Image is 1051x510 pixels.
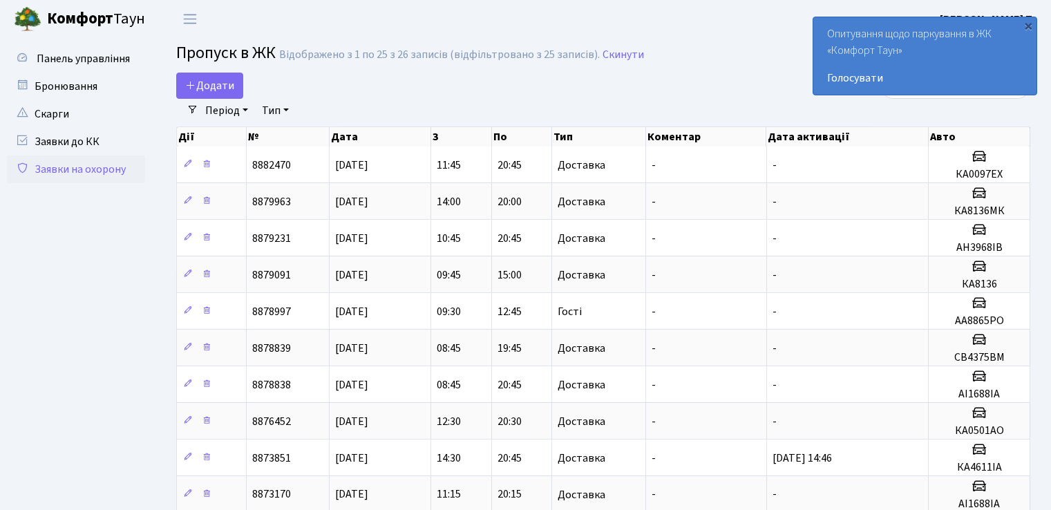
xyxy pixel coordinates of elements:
th: Авто [929,127,1030,147]
a: Скинути [603,48,644,62]
span: 20:45 [498,377,522,393]
a: Заявки до КК [7,128,145,155]
span: 8879091 [252,267,291,283]
span: 8879963 [252,194,291,209]
span: 8873851 [252,451,291,466]
div: × [1021,19,1035,32]
a: Панель управління [7,45,145,73]
span: Панель управління [37,51,130,66]
span: Доставка [558,416,605,427]
b: [PERSON_NAME] Т. [940,12,1034,27]
a: Скарги [7,100,145,128]
span: 8879231 [252,231,291,246]
span: 14:30 [437,451,461,466]
span: - [652,341,656,356]
span: 11:45 [437,158,461,173]
span: 20:15 [498,487,522,502]
span: - [773,304,777,319]
div: Відображено з 1 по 25 з 26 записів (відфільтровано з 25 записів). [279,48,600,62]
span: [DATE] [335,304,368,319]
span: - [652,487,656,502]
span: 09:45 [437,267,461,283]
span: Доставка [558,343,605,354]
span: 8878838 [252,377,291,393]
span: 20:45 [498,451,522,466]
span: - [773,487,777,502]
a: Заявки на охорону [7,155,145,183]
th: По [492,127,552,147]
span: 09:30 [437,304,461,319]
span: [DATE] [335,158,368,173]
span: - [652,414,656,429]
h5: КА8136 [934,278,1024,291]
a: Тип [256,99,294,122]
span: Додати [185,78,234,93]
span: - [652,377,656,393]
span: Доставка [558,270,605,281]
th: № [247,127,330,147]
span: 19:45 [498,341,522,356]
span: [DATE] [335,414,368,429]
span: 11:15 [437,487,461,502]
h5: АА8865РО [934,314,1024,328]
span: 14:00 [437,194,461,209]
span: [DATE] 14:46 [773,451,832,466]
th: Дата [330,127,431,147]
span: 12:45 [498,304,522,319]
span: Доставка [558,489,605,500]
span: - [773,267,777,283]
span: - [652,304,656,319]
span: - [773,194,777,209]
h5: КА4611ІА [934,461,1024,474]
span: 8876452 [252,414,291,429]
th: Дата активації [766,127,929,147]
h5: АІ1688ІА [934,388,1024,401]
a: Голосувати [827,70,1023,86]
span: Пропуск в ЖК [176,41,276,65]
span: Доставка [558,196,605,207]
h5: АН3968ІВ [934,241,1024,254]
h5: СВ4375ВМ [934,351,1024,364]
span: [DATE] [335,341,368,356]
span: [DATE] [335,267,368,283]
a: Період [200,99,254,122]
span: Гості [558,306,582,317]
span: Доставка [558,160,605,171]
span: [DATE] [335,487,368,502]
span: [DATE] [335,194,368,209]
span: 8873170 [252,487,291,502]
span: - [652,267,656,283]
span: [DATE] [335,231,368,246]
span: 15:00 [498,267,522,283]
span: 8878839 [252,341,291,356]
span: [DATE] [335,377,368,393]
span: Доставка [558,233,605,244]
span: - [652,231,656,246]
h5: КА8136МК [934,205,1024,218]
span: - [652,158,656,173]
span: 8878997 [252,304,291,319]
div: Опитування щодо паркування в ЖК «Комфорт Таун» [813,17,1036,95]
th: Дії [177,127,247,147]
h5: КА0097ЕХ [934,168,1024,181]
span: 8882470 [252,158,291,173]
th: Коментар [646,127,766,147]
th: З [431,127,491,147]
span: 08:45 [437,341,461,356]
span: - [773,341,777,356]
span: Доставка [558,453,605,464]
span: - [652,194,656,209]
span: - [773,414,777,429]
span: 20:45 [498,158,522,173]
span: Доставка [558,379,605,390]
b: Комфорт [47,8,113,30]
span: 20:45 [498,231,522,246]
span: [DATE] [335,451,368,466]
span: 10:45 [437,231,461,246]
button: Переключити навігацію [173,8,207,30]
span: 12:30 [437,414,461,429]
span: 08:45 [437,377,461,393]
span: Таун [47,8,145,31]
span: - [773,231,777,246]
span: - [652,451,656,466]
